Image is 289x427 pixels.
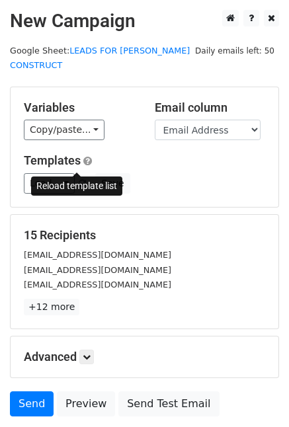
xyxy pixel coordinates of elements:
h5: Email column [155,100,266,115]
a: Preview [57,391,115,416]
h2: New Campaign [10,10,279,32]
small: [EMAIL_ADDRESS][DOMAIN_NAME] [24,280,171,290]
h5: 15 Recipients [24,228,265,243]
div: Reload template list [31,176,122,196]
a: Copy/paste... [24,120,104,140]
a: Templates [24,153,81,167]
a: Send Test Email [118,391,219,416]
small: [EMAIL_ADDRESS][DOMAIN_NAME] [24,250,171,260]
small: Google Sheet: [10,46,190,71]
a: Load... [24,173,75,194]
a: +12 more [24,299,79,315]
a: LEADS FOR [PERSON_NAME] CONSTRUCT [10,46,190,71]
a: Daily emails left: 50 [190,46,279,56]
small: [EMAIL_ADDRESS][DOMAIN_NAME] [24,265,171,275]
h5: Variables [24,100,135,115]
a: Send [10,391,54,416]
span: Daily emails left: 50 [190,44,279,58]
iframe: Chat Widget [223,364,289,427]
